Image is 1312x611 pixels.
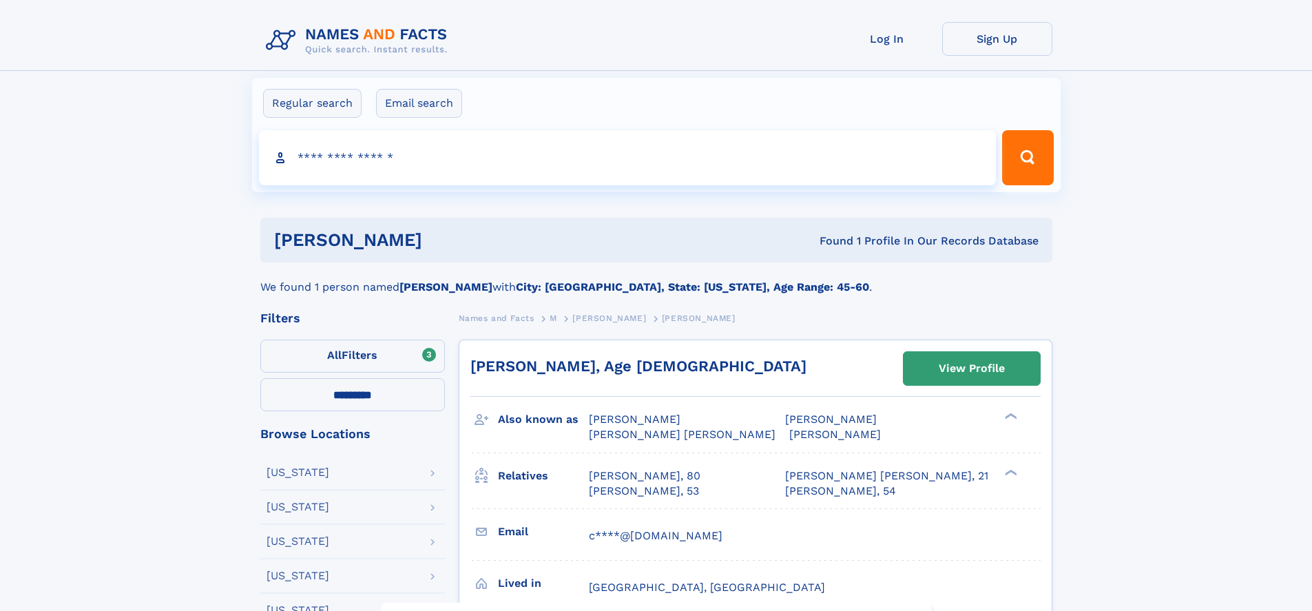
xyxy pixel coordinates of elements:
[589,581,825,594] span: [GEOGRAPHIC_DATA], [GEOGRAPHIC_DATA]
[1002,130,1053,185] button: Search Button
[459,309,534,327] a: Names and Facts
[267,467,329,478] div: [US_STATE]
[789,428,881,441] span: [PERSON_NAME]
[260,340,445,373] label: Filters
[785,413,877,426] span: [PERSON_NAME]
[939,353,1005,384] div: View Profile
[832,22,942,56] a: Log In
[572,313,646,323] span: [PERSON_NAME]
[589,484,699,499] a: [PERSON_NAME], 53
[470,358,806,375] a: [PERSON_NAME], Age [DEMOGRAPHIC_DATA]
[260,22,459,59] img: Logo Names and Facts
[260,428,445,440] div: Browse Locations
[274,231,621,249] h1: [PERSON_NAME]
[327,349,342,362] span: All
[785,484,896,499] a: [PERSON_NAME], 54
[498,408,589,431] h3: Also known as
[904,352,1040,385] a: View Profile
[498,572,589,595] h3: Lived in
[267,501,329,512] div: [US_STATE]
[550,309,557,327] a: M
[259,130,997,185] input: search input
[260,262,1052,296] div: We found 1 person named with .
[498,520,589,543] h3: Email
[498,464,589,488] h3: Relatives
[550,313,557,323] span: M
[376,89,462,118] label: Email search
[785,468,988,484] a: [PERSON_NAME] [PERSON_NAME], 21
[589,468,700,484] a: [PERSON_NAME], 80
[516,280,869,293] b: City: [GEOGRAPHIC_DATA], State: [US_STATE], Age Range: 45-60
[572,309,646,327] a: [PERSON_NAME]
[589,413,680,426] span: [PERSON_NAME]
[589,428,775,441] span: [PERSON_NAME] [PERSON_NAME]
[267,536,329,547] div: [US_STATE]
[621,234,1039,249] div: Found 1 Profile In Our Records Database
[1001,468,1018,477] div: ❯
[267,570,329,581] div: [US_STATE]
[260,312,445,324] div: Filters
[399,280,492,293] b: [PERSON_NAME]
[942,22,1052,56] a: Sign Up
[1001,412,1018,421] div: ❯
[662,313,736,323] span: [PERSON_NAME]
[263,89,362,118] label: Regular search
